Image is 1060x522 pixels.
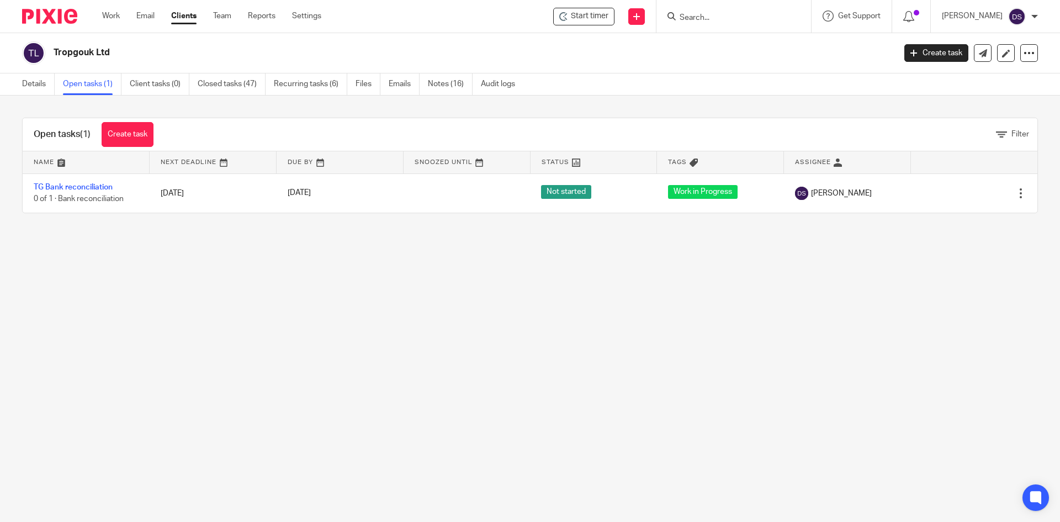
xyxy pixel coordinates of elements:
[415,159,473,165] span: Snoozed Until
[80,130,91,139] span: (1)
[171,10,197,22] a: Clients
[481,73,523,95] a: Audit logs
[389,73,420,95] a: Emails
[553,8,614,25] div: Tropgouk Ltd
[34,183,113,191] a: TG Bank reconciliation
[248,10,275,22] a: Reports
[22,41,45,65] img: svg%3E
[668,185,738,199] span: Work in Progress
[356,73,380,95] a: Files
[130,73,189,95] a: Client tasks (0)
[63,73,121,95] a: Open tasks (1)
[1008,8,1026,25] img: svg%3E
[428,73,473,95] a: Notes (16)
[542,159,569,165] span: Status
[198,73,266,95] a: Closed tasks (47)
[541,185,591,199] span: Not started
[288,189,311,197] span: [DATE]
[274,73,347,95] a: Recurring tasks (6)
[34,129,91,140] h1: Open tasks
[292,10,321,22] a: Settings
[136,10,155,22] a: Email
[213,10,231,22] a: Team
[1011,130,1029,138] span: Filter
[102,10,120,22] a: Work
[150,173,277,213] td: [DATE]
[668,159,687,165] span: Tags
[22,73,55,95] a: Details
[22,9,77,24] img: Pixie
[34,195,124,203] span: 0 of 1 · Bank reconciliation
[811,188,872,199] span: [PERSON_NAME]
[795,187,808,200] img: svg%3E
[838,12,881,20] span: Get Support
[679,13,778,23] input: Search
[942,10,1003,22] p: [PERSON_NAME]
[904,44,968,62] a: Create task
[571,10,608,22] span: Start timer
[54,47,721,59] h2: Tropgouk Ltd
[102,122,153,147] a: Create task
